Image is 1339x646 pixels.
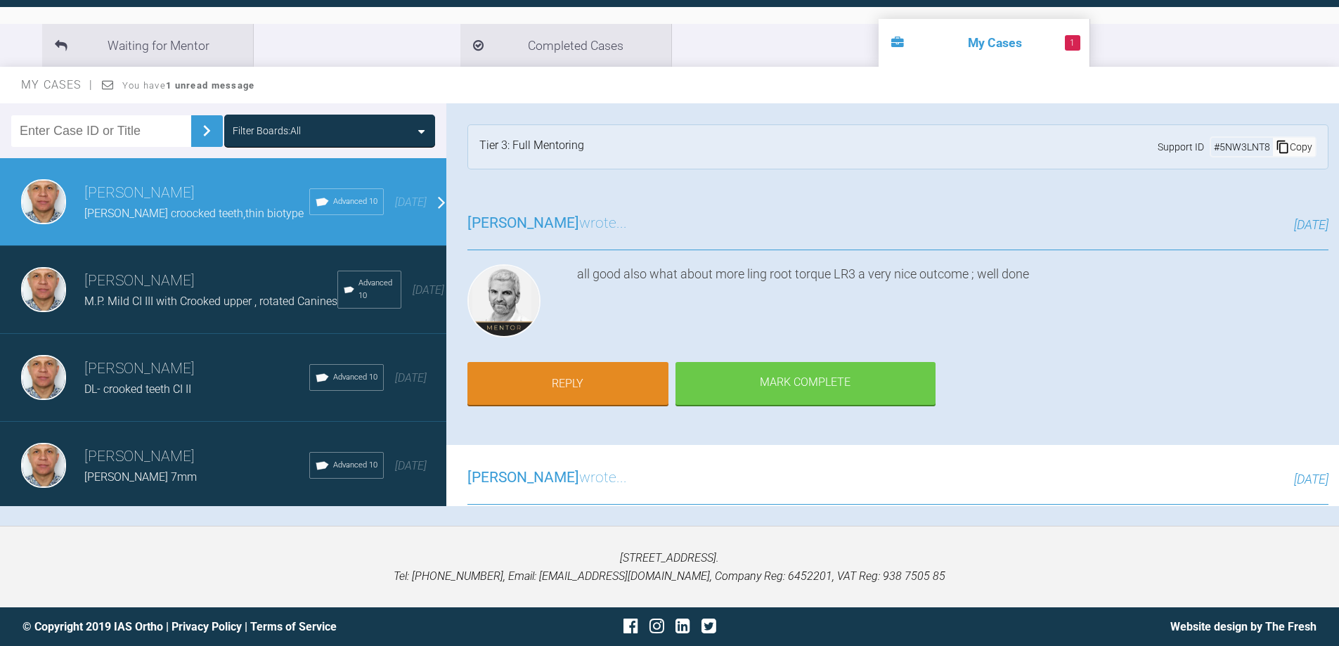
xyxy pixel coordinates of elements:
[84,445,309,469] h3: [PERSON_NAME]
[1294,217,1328,232] span: [DATE]
[84,181,309,205] h3: [PERSON_NAME]
[577,264,1328,343] div: all good also what about more ling root torque LR3 a very nice outcome ; well done
[395,459,427,472] span: [DATE]
[467,264,541,337] img: Ross Hobson
[11,115,191,147] input: Enter Case ID or Title
[21,443,66,488] img: Dominik Lis
[21,179,66,224] img: Dominik Lis
[21,267,66,312] img: Dominik Lis
[84,295,337,308] span: M.P. Mild CI III with Crooked upper , rotated Canines
[84,207,304,220] span: [PERSON_NAME] croocked teeth,thin biotype
[467,466,627,490] h3: wrote...
[333,459,377,472] span: Advanced 10
[479,136,584,157] div: Tier 3: Full Mentoring
[395,195,427,209] span: [DATE]
[42,24,253,67] li: Waiting for Mentor
[21,78,93,91] span: My Cases
[1273,138,1315,156] div: Copy
[84,382,191,396] span: DL- crooked teeth CI II
[413,283,444,297] span: [DATE]
[675,362,936,406] div: Mark Complete
[1211,139,1273,155] div: # 5NW3LNT8
[1158,139,1204,155] span: Support ID
[1294,472,1328,486] span: [DATE]
[21,355,66,400] img: Dominik Lis
[233,123,301,138] div: Filter Boards: All
[333,195,377,208] span: Advanced 10
[467,362,668,406] a: Reply
[460,24,671,67] li: Completed Cases
[172,620,242,633] a: Privacy Policy
[333,371,377,384] span: Advanced 10
[1065,35,1080,51] span: 1
[467,469,579,486] span: [PERSON_NAME]
[467,214,579,231] span: [PERSON_NAME]
[22,549,1317,585] p: [STREET_ADDRESS]. Tel: [PHONE_NUMBER], Email: [EMAIL_ADDRESS][DOMAIN_NAME], Company Reg: 6452201,...
[395,371,427,385] span: [DATE]
[22,618,454,636] div: © Copyright 2019 IAS Ortho | |
[195,119,218,142] img: chevronRight.28bd32b0.svg
[122,80,255,91] span: You have
[879,19,1089,67] li: My Cases
[358,277,395,302] span: Advanced 10
[1170,620,1317,633] a: Website design by The Fresh
[250,620,337,633] a: Terms of Service
[467,212,627,235] h3: wrote...
[84,357,309,381] h3: [PERSON_NAME]
[84,470,197,484] span: [PERSON_NAME] 7mm
[84,269,337,293] h3: [PERSON_NAME]
[166,80,254,91] strong: 1 unread message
